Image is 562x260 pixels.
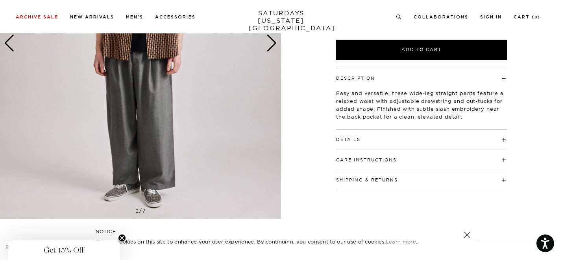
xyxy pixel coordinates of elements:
[480,15,502,19] a: Sign In
[336,40,507,60] button: Add to Cart
[70,15,114,19] a: New Arrivals
[514,15,540,19] a: Cart (0)
[386,238,416,245] a: Learn more
[336,137,360,142] button: Details
[336,76,375,81] button: Description
[126,15,143,19] a: Men's
[249,9,314,32] a: SATURDAYS[US_STATE][GEOGRAPHIC_DATA]
[6,244,556,251] h4: Recommended Items
[336,178,398,182] button: Shipping & Returns
[155,15,196,19] a: Accessories
[96,228,466,235] h5: NOTICE
[142,207,146,214] span: 7
[4,35,15,52] div: Previous slide
[44,245,84,255] span: Get 15% Off
[135,207,139,214] span: 2
[336,89,507,121] p: Easy and versatile, these wide-leg straight pants feature a relaxed waist with adjustable drawstr...
[266,35,277,52] div: Next slide
[16,15,58,19] a: Archive Sale
[414,15,468,19] a: Collaborations
[534,16,538,19] small: 0
[8,240,120,260] div: Get 15% OffClose teaser
[96,238,438,245] p: We use cookies on this site to enhance your user experience. By continuing, you consent to our us...
[336,158,397,162] button: Care Instructions
[118,234,126,242] button: Close teaser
